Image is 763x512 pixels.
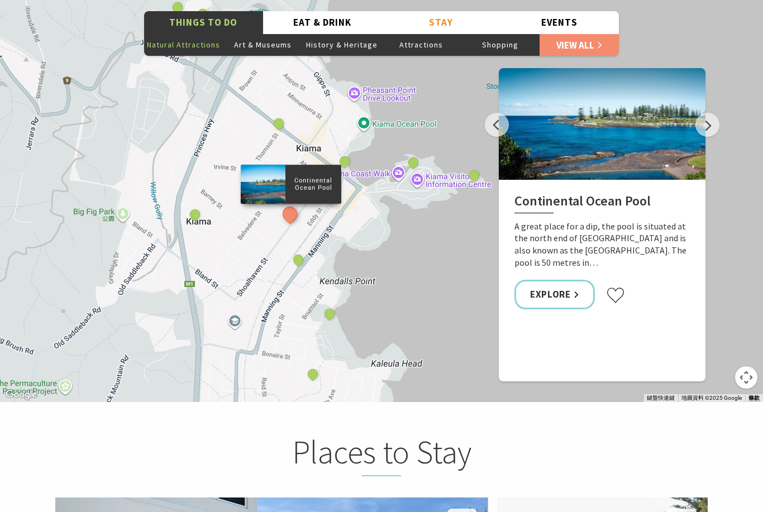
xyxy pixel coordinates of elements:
[485,113,509,137] button: Previous
[291,252,306,267] button: See detail about Surf Beach, Kiama
[285,175,341,193] p: Continental Ocean Pool
[681,395,742,401] span: 地圖資料 ©2025 Google
[381,11,500,34] button: Stay
[647,394,675,402] button: 鍵盤快速鍵
[461,34,540,56] button: Shopping
[406,155,421,170] button: See detail about Kiama Blowhole Point Ocean Pool
[280,204,301,224] button: See detail about Continental Ocean Pool
[514,221,690,269] p: A great place for a dip, the pool is situated at the north end of [GEOGRAPHIC_DATA] and is also k...
[468,168,482,183] button: See detail about Kiama Blowhole
[171,1,185,15] button: See detail about Spring Creek Wetlands and Bird Hide, Kiama
[3,387,40,402] img: Google
[223,34,303,56] button: Art & Museums
[500,11,619,34] button: Events
[695,113,719,137] button: Next
[514,280,595,309] a: Explore
[735,366,757,389] button: 地圖攝影機控制項
[163,433,600,476] h2: Places to Stay
[188,208,202,222] button: See detail about Kiama Coast Walk
[302,34,381,56] button: History & Heritage
[322,307,337,321] button: See detail about Kendalls Beach, Kiama
[144,11,263,34] button: Things To Do
[3,387,40,402] a: 在 Google 地圖上開啟這個區域 (開啟新視窗)
[748,395,760,401] a: 條款 (在新分頁中開啟)
[514,193,690,213] h2: Continental Ocean Pool
[381,34,461,56] button: Attractions
[263,11,382,34] button: Eat & Drink
[606,287,625,304] button: Click to favourite Continental Ocean Pool
[144,34,223,56] button: Natural Attractions
[306,367,320,381] button: See detail about Bonaira Native Gardens, Kiama
[337,154,352,169] button: See detail about Black Beach, Kiama
[271,116,286,131] button: See detail about Kiama Harbour
[540,34,619,56] a: View All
